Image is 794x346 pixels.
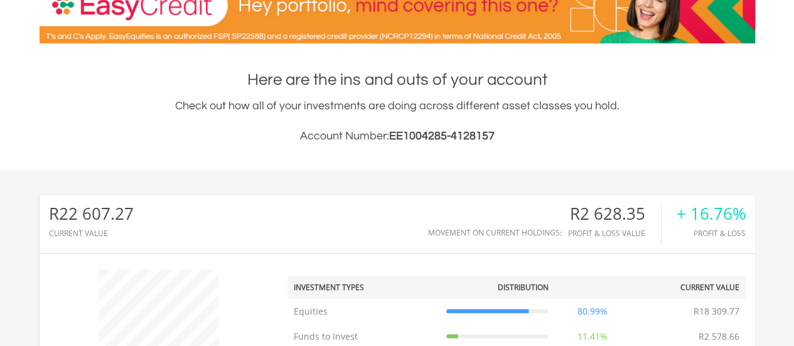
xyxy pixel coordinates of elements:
[49,205,134,223] div: R22 607.27
[687,299,746,324] td: R18 309.77
[554,299,631,324] td: 80.99%
[428,229,562,237] div: Movement on Current Holdings:
[497,282,548,293] div: Distribution
[677,205,746,223] div: + 16.76%
[389,130,495,142] span: EE1004285-4128157
[287,276,440,299] th: Investment Types
[631,276,746,299] th: Current Value
[568,229,661,237] div: Profit & Loss Value
[49,229,134,237] div: CURRENT VALUE
[40,97,755,145] div: Check out how all of your investments are doing across different asset classes you hold.
[40,68,755,91] h1: Here are the ins and outs of your account
[568,205,661,223] div: R2 628.35
[677,229,746,237] div: Profit & Loss
[287,299,440,324] td: Equities
[40,127,755,145] h3: Account Number:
